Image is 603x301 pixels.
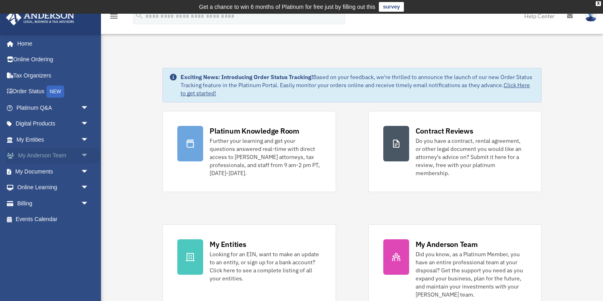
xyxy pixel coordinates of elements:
a: Click Here to get started! [181,82,530,97]
a: Platinum Knowledge Room Further your learning and get your questions answered real-time with dire... [162,111,336,192]
div: Based on your feedback, we're thrilled to announce the launch of our new Order Status Tracking fe... [181,73,534,97]
div: NEW [46,86,64,98]
span: arrow_drop_down [81,148,97,164]
a: Order StatusNEW [6,84,101,100]
a: Billingarrow_drop_down [6,195,101,211]
div: Looking for an EIN, want to make an update to an entity, or sign up for a bank account? Click her... [210,250,321,282]
span: arrow_drop_down [81,163,97,180]
a: survey [379,2,404,12]
a: Online Ordering [6,52,101,68]
i: menu [109,11,119,21]
span: arrow_drop_down [81,100,97,116]
span: arrow_drop_down [81,116,97,132]
span: arrow_drop_down [81,180,97,196]
a: Digital Productsarrow_drop_down [6,116,101,132]
strong: Exciting News: Introducing Order Status Tracking! [181,73,313,81]
div: Do you have a contract, rental agreement, or other legal document you would like an attorney's ad... [416,137,527,177]
img: Anderson Advisors Platinum Portal [4,10,77,25]
a: menu [109,14,119,21]
div: close [596,1,601,6]
div: Platinum Knowledge Room [210,126,299,136]
a: Tax Organizers [6,67,101,84]
a: Platinum Q&Aarrow_drop_down [6,100,101,116]
div: Further your learning and get your questions answered real-time with direct access to [PERSON_NAM... [210,137,321,177]
div: Did you know, as a Platinum Member, you have an entire professional team at your disposal? Get th... [416,250,527,299]
a: My Documentsarrow_drop_down [6,163,101,180]
i: search [135,11,144,20]
div: My Anderson Team [416,239,478,249]
span: arrow_drop_down [81,132,97,148]
a: Online Learningarrow_drop_down [6,180,101,196]
div: Get a chance to win 6 months of Platinum for free just by filling out this [199,2,376,12]
div: Contract Reviews [416,126,473,136]
span: arrow_drop_down [81,195,97,212]
div: My Entities [210,239,246,249]
a: My Anderson Teamarrow_drop_down [6,148,101,164]
a: My Entitiesarrow_drop_down [6,132,101,148]
a: Contract Reviews Do you have a contract, rental agreement, or other legal document you would like... [368,111,542,192]
a: Home [6,36,97,52]
img: User Pic [585,10,597,22]
a: Events Calendar [6,211,101,228]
